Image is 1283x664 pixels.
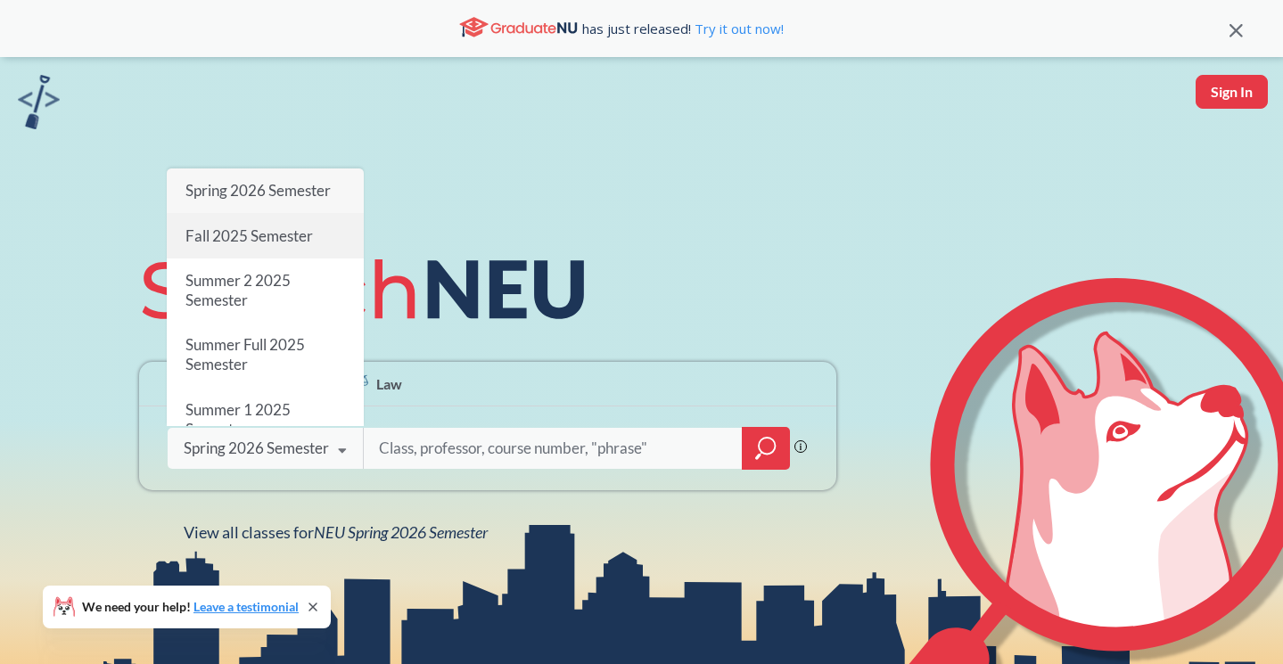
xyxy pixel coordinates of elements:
[755,436,777,461] svg: magnifying glass
[314,522,488,542] span: NEU Spring 2026 Semester
[184,439,329,458] div: Spring 2026 Semester
[193,599,299,614] a: Leave a testimonial
[1196,75,1268,109] button: Sign In
[691,20,784,37] a: Try it out now!
[82,601,299,613] span: We need your help!
[185,271,290,309] span: Summer 2 2025 Semester
[185,181,330,200] span: Spring 2026 Semester
[185,226,312,245] span: Fall 2025 Semester
[185,336,304,374] span: Summer Full 2025 Semester
[376,373,402,394] span: Law
[582,19,784,38] span: has just released!
[184,522,488,542] span: View all classes for
[742,427,790,470] div: magnifying glass
[185,400,290,439] span: Summer 1 2025 Semester
[18,75,60,129] img: sandbox logo
[377,430,730,467] input: Class, professor, course number, "phrase"
[18,75,60,135] a: sandbox logo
